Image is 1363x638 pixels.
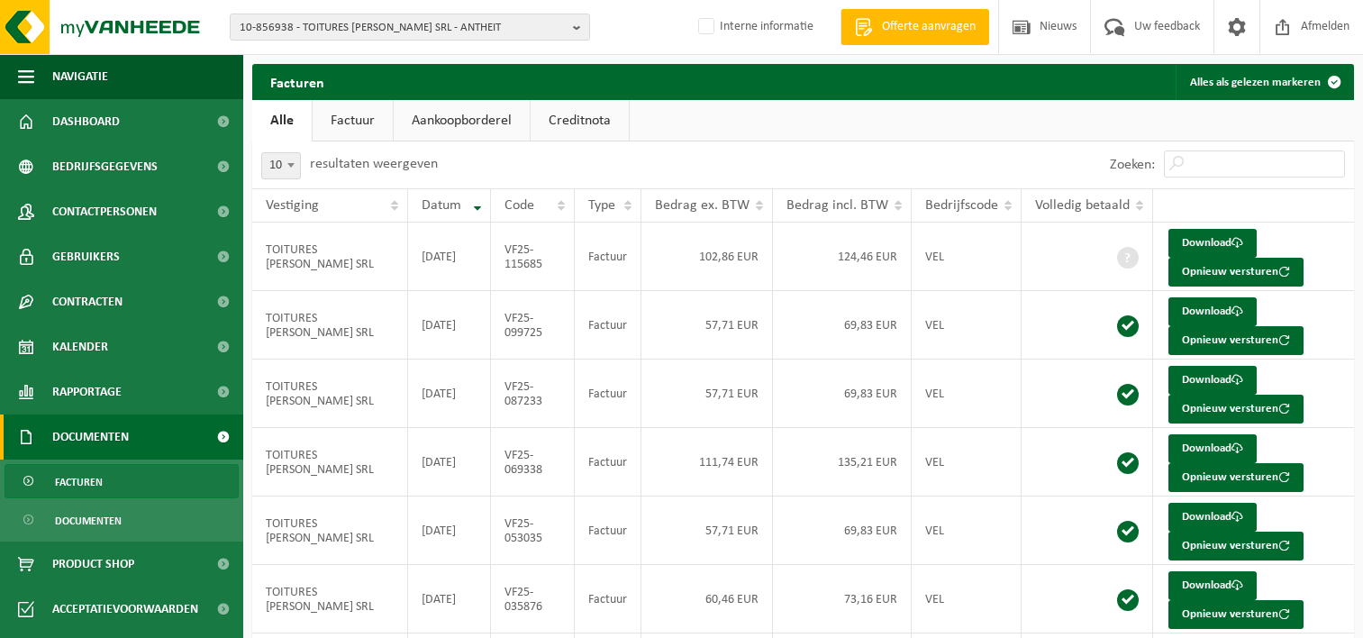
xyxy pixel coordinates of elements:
[1168,326,1304,355] button: Opnieuw versturen
[912,428,1022,497] td: VEL
[252,565,408,633] td: TOITURES [PERSON_NAME] SRL
[1110,158,1155,172] label: Zoeken:
[408,360,490,428] td: [DATE]
[1035,198,1130,213] span: Volledig betaald
[575,565,641,633] td: Factuur
[504,198,534,213] span: Code
[252,100,312,141] a: Alle
[252,64,342,99] h2: Facturen
[641,497,773,565] td: 57,71 EUR
[925,198,998,213] span: Bedrijfscode
[912,360,1022,428] td: VEL
[1168,463,1304,492] button: Opnieuw versturen
[491,291,575,360] td: VF25-099725
[641,428,773,497] td: 111,74 EUR
[491,565,575,633] td: VF25-035876
[641,291,773,360] td: 57,71 EUR
[52,54,108,99] span: Navigatie
[252,360,408,428] td: TOITURES [PERSON_NAME] SRL
[575,497,641,565] td: Factuur
[1168,258,1304,287] button: Opnieuw versturen
[912,291,1022,360] td: VEL
[575,291,641,360] td: Factuur
[588,198,615,213] span: Type
[52,415,129,460] span: Documenten
[1168,366,1257,395] a: Download
[773,291,912,360] td: 69,83 EUR
[408,291,490,360] td: [DATE]
[773,428,912,497] td: 135,21 EUR
[1168,600,1304,629] button: Opnieuw versturen
[773,565,912,633] td: 73,16 EUR
[408,223,490,291] td: [DATE]
[52,189,157,234] span: Contactpersonen
[310,157,438,171] label: resultaten weergeven
[575,360,641,428] td: Factuur
[641,360,773,428] td: 57,71 EUR
[5,503,239,537] a: Documenten
[230,14,590,41] button: 10-856938 - TOITURES [PERSON_NAME] SRL - ANTHEIT
[1168,532,1304,561] button: Opnieuw versturen
[52,369,122,415] span: Rapportage
[1168,571,1257,600] a: Download
[422,198,461,213] span: Datum
[1168,434,1257,463] a: Download
[575,428,641,497] td: Factuur
[841,9,989,45] a: Offerte aanvragen
[491,360,575,428] td: VF25-087233
[5,464,239,498] a: Facturen
[262,153,300,178] span: 10
[491,223,575,291] td: VF25-115685
[1168,395,1304,424] button: Opnieuw versturen
[252,497,408,565] td: TOITURES [PERSON_NAME] SRL
[912,565,1022,633] td: VEL
[575,223,641,291] td: Factuur
[52,99,120,144] span: Dashboard
[252,428,408,497] td: TOITURES [PERSON_NAME] SRL
[408,565,490,633] td: [DATE]
[1168,229,1257,258] a: Download
[641,565,773,633] td: 60,46 EUR
[1168,297,1257,326] a: Download
[313,100,393,141] a: Factuur
[695,14,813,41] label: Interne informatie
[773,360,912,428] td: 69,83 EUR
[252,291,408,360] td: TOITURES [PERSON_NAME] SRL
[641,223,773,291] td: 102,86 EUR
[52,279,123,324] span: Contracten
[394,100,530,141] a: Aankoopborderel
[55,465,103,499] span: Facturen
[52,144,158,189] span: Bedrijfsgegevens
[1176,64,1352,100] button: Alles als gelezen markeren
[52,542,134,587] span: Product Shop
[252,223,408,291] td: TOITURES [PERSON_NAME] SRL
[1168,503,1257,532] a: Download
[912,497,1022,565] td: VEL
[408,428,490,497] td: [DATE]
[52,587,198,632] span: Acceptatievoorwaarden
[773,223,912,291] td: 124,46 EUR
[491,497,575,565] td: VF25-053035
[531,100,629,141] a: Creditnota
[773,497,912,565] td: 69,83 EUR
[655,198,750,213] span: Bedrag ex. BTW
[55,504,122,538] span: Documenten
[912,223,1022,291] td: VEL
[240,14,566,41] span: 10-856938 - TOITURES [PERSON_NAME] SRL - ANTHEIT
[261,152,301,179] span: 10
[786,198,888,213] span: Bedrag incl. BTW
[408,497,490,565] td: [DATE]
[52,234,120,279] span: Gebruikers
[491,428,575,497] td: VF25-069338
[877,18,980,36] span: Offerte aanvragen
[52,324,108,369] span: Kalender
[266,198,319,213] span: Vestiging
